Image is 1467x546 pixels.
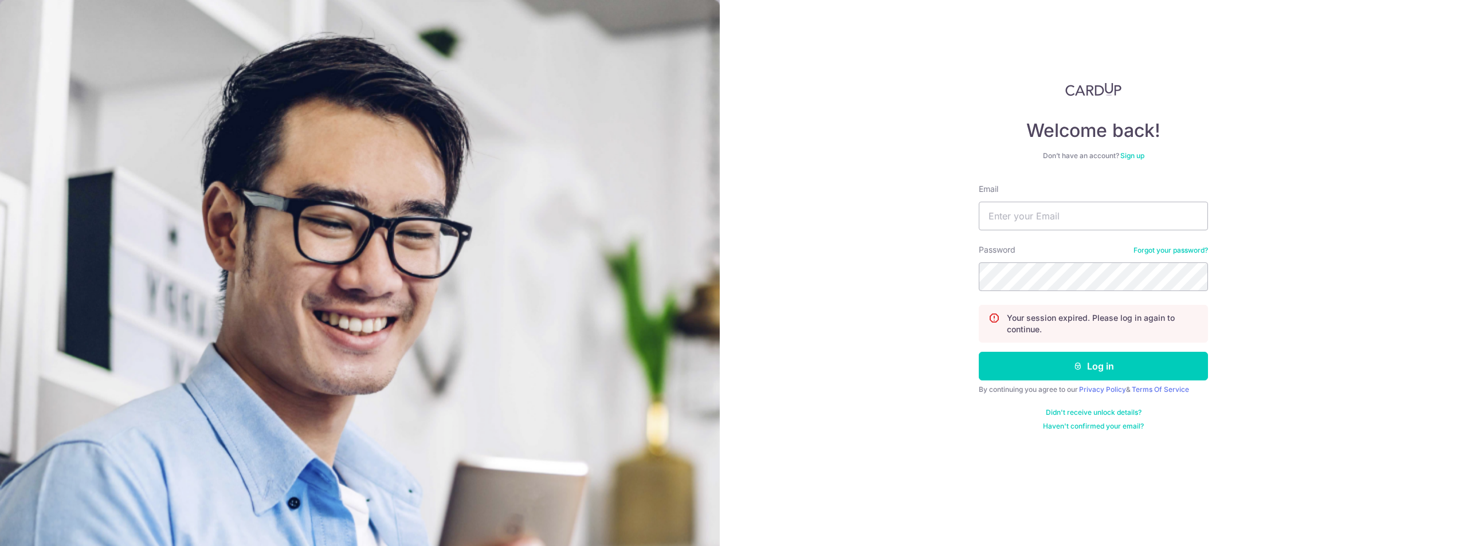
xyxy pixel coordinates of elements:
[979,183,998,195] label: Email
[979,202,1208,230] input: Enter your Email
[979,119,1208,142] h4: Welcome back!
[1046,408,1142,417] a: Didn't receive unlock details?
[979,385,1208,394] div: By continuing you agree to our &
[979,244,1015,256] label: Password
[1133,246,1208,255] a: Forgot your password?
[979,151,1208,160] div: Don’t have an account?
[1065,83,1121,96] img: CardUp Logo
[1007,312,1198,335] p: Your session expired. Please log in again to continue.
[979,352,1208,380] button: Log in
[1043,422,1144,431] a: Haven't confirmed your email?
[1079,385,1126,394] a: Privacy Policy
[1132,385,1189,394] a: Terms Of Service
[1120,151,1144,160] a: Sign up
